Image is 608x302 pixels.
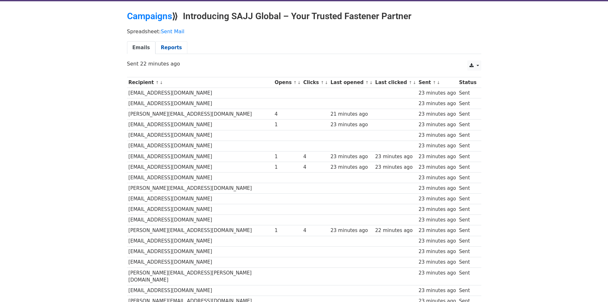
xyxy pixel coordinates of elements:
[331,164,372,171] div: 23 minutes ago
[331,111,372,118] div: 21 minutes ago
[331,153,372,160] div: 23 minutes ago
[457,225,478,236] td: Sent
[127,11,481,22] h2: ⟫ Introducing SAJJ Global – Your Trusted Fastener Partner
[457,204,478,215] td: Sent
[127,109,273,120] td: [PERSON_NAME][EMAIL_ADDRESS][DOMAIN_NAME]
[303,227,327,234] div: 4
[418,195,456,203] div: 23 minutes ago
[418,142,456,150] div: 23 minutes ago
[365,80,369,85] a: ↑
[418,237,456,245] div: 23 minutes ago
[457,109,478,120] td: Sent
[127,246,273,257] td: [EMAIL_ADDRESS][DOMAIN_NAME]
[127,172,273,183] td: [EMAIL_ADDRESS][DOMAIN_NAME]
[275,121,300,128] div: 1
[418,259,456,266] div: 23 minutes ago
[127,225,273,236] td: [PERSON_NAME][EMAIL_ADDRESS][DOMAIN_NAME]
[457,77,478,88] th: Status
[413,80,416,85] a: ↓
[275,164,300,171] div: 1
[127,257,273,267] td: [EMAIL_ADDRESS][DOMAIN_NAME]
[576,271,608,302] div: 聊天小工具
[418,287,456,294] div: 23 minutes ago
[127,130,273,141] td: [EMAIL_ADDRESS][DOMAIN_NAME]
[127,141,273,151] td: [EMAIL_ADDRESS][DOMAIN_NAME]
[418,164,456,171] div: 23 minutes ago
[127,120,273,130] td: [EMAIL_ADDRESS][DOMAIN_NAME]
[275,227,300,234] div: 1
[457,236,478,246] td: Sent
[457,246,478,257] td: Sent
[127,60,481,67] p: Sent 22 minutes ago
[127,204,273,215] td: [EMAIL_ADDRESS][DOMAIN_NAME]
[432,80,436,85] a: ↑
[457,130,478,141] td: Sent
[155,41,187,54] a: Reports
[457,88,478,98] td: Sent
[374,77,417,88] th: Last clicked
[437,80,440,85] a: ↓
[303,164,327,171] div: 4
[127,98,273,109] td: [EMAIL_ADDRESS][DOMAIN_NAME]
[457,162,478,172] td: Sent
[457,267,478,285] td: Sent
[127,285,273,296] td: [EMAIL_ADDRESS][DOMAIN_NAME]
[331,121,372,128] div: 23 minutes ago
[375,227,416,234] div: 22 minutes ago
[127,28,481,35] p: Spreadsheet:
[331,227,372,234] div: 23 minutes ago
[418,121,456,128] div: 23 minutes ago
[409,80,412,85] a: ↑
[127,88,273,98] td: [EMAIL_ADDRESS][DOMAIN_NAME]
[576,271,608,302] iframe: Chat Widget
[127,183,273,194] td: [PERSON_NAME][EMAIL_ADDRESS][DOMAIN_NAME]
[273,77,302,88] th: Opens
[457,151,478,162] td: Sent
[418,89,456,97] div: 23 minutes ago
[155,80,159,85] a: ↑
[418,153,456,160] div: 23 minutes ago
[418,269,456,277] div: 23 minutes ago
[457,183,478,194] td: Sent
[418,227,456,234] div: 23 minutes ago
[457,172,478,183] td: Sent
[127,267,273,285] td: [PERSON_NAME][EMAIL_ADDRESS][PERSON_NAME][DOMAIN_NAME]
[457,194,478,204] td: Sent
[127,236,273,246] td: [EMAIL_ADDRESS][DOMAIN_NAME]
[375,153,416,160] div: 23 minutes ago
[457,141,478,151] td: Sent
[275,111,300,118] div: 4
[320,80,324,85] a: ↑
[418,216,456,224] div: 23 minutes ago
[375,164,416,171] div: 23 minutes ago
[325,80,328,85] a: ↓
[297,80,301,85] a: ↓
[418,111,456,118] div: 23 minutes ago
[418,206,456,213] div: 23 minutes ago
[161,28,184,35] a: Sent Mail
[127,77,273,88] th: Recipient
[293,80,297,85] a: ↑
[418,100,456,107] div: 23 minutes ago
[127,194,273,204] td: [EMAIL_ADDRESS][DOMAIN_NAME]
[127,41,155,54] a: Emails
[457,285,478,296] td: Sent
[127,151,273,162] td: [EMAIL_ADDRESS][DOMAIN_NAME]
[127,162,273,172] td: [EMAIL_ADDRESS][DOMAIN_NAME]
[457,215,478,225] td: Sent
[369,80,373,85] a: ↓
[127,11,172,21] a: Campaigns
[329,77,374,88] th: Last opened
[418,174,456,182] div: 23 minutes ago
[418,132,456,139] div: 23 minutes ago
[418,248,456,255] div: 23 minutes ago
[417,77,458,88] th: Sent
[457,257,478,267] td: Sent
[127,215,273,225] td: [EMAIL_ADDRESS][DOMAIN_NAME]
[275,153,300,160] div: 1
[457,120,478,130] td: Sent
[160,80,163,85] a: ↓
[302,77,329,88] th: Clicks
[457,98,478,109] td: Sent
[418,185,456,192] div: 23 minutes ago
